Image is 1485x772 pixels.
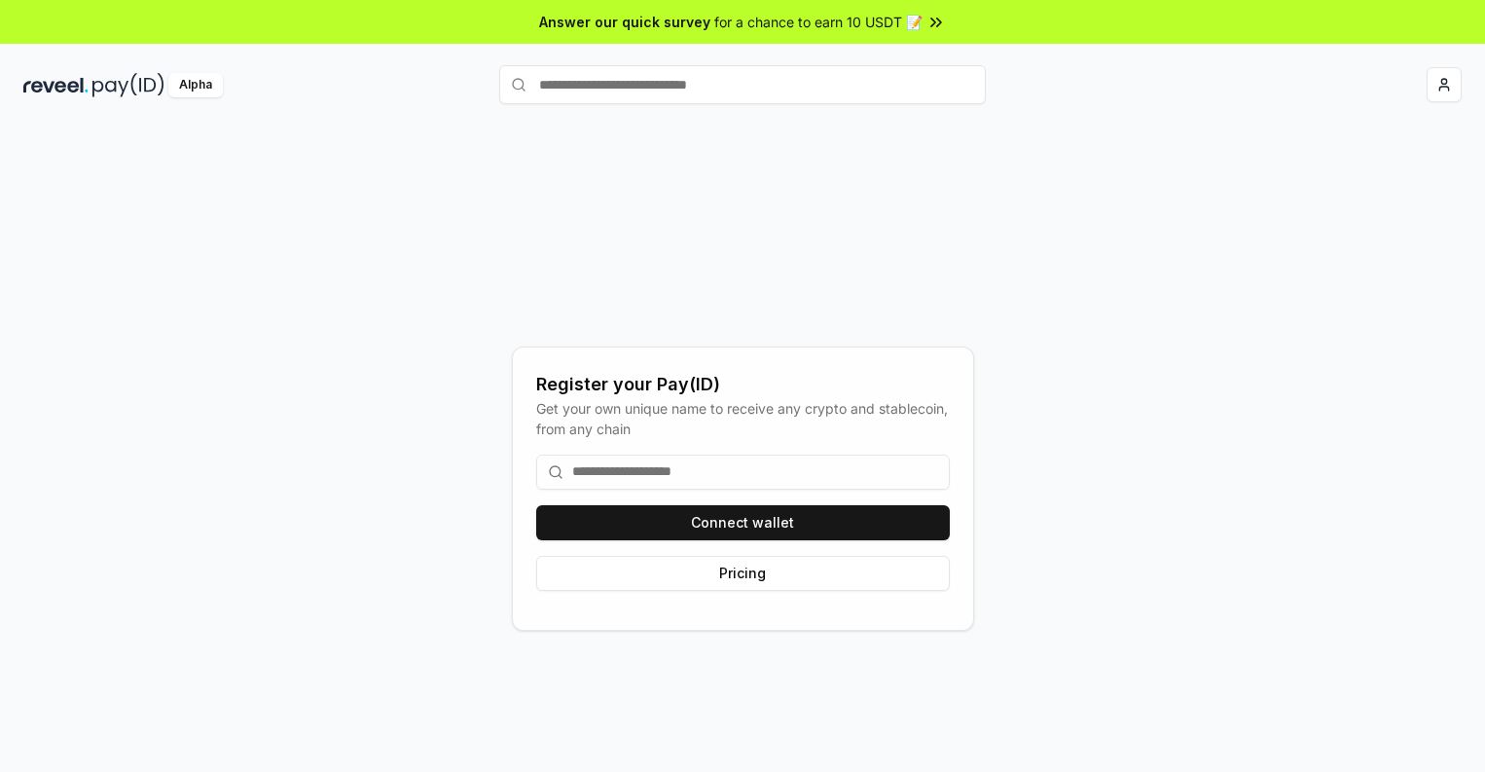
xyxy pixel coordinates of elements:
button: Pricing [536,556,950,591]
img: reveel_dark [23,73,89,97]
button: Connect wallet [536,505,950,540]
div: Get your own unique name to receive any crypto and stablecoin, from any chain [536,398,950,439]
div: Register your Pay(ID) [536,371,950,398]
span: Answer our quick survey [539,12,710,32]
span: for a chance to earn 10 USDT 📝 [714,12,923,32]
div: Alpha [168,73,223,97]
img: pay_id [92,73,164,97]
